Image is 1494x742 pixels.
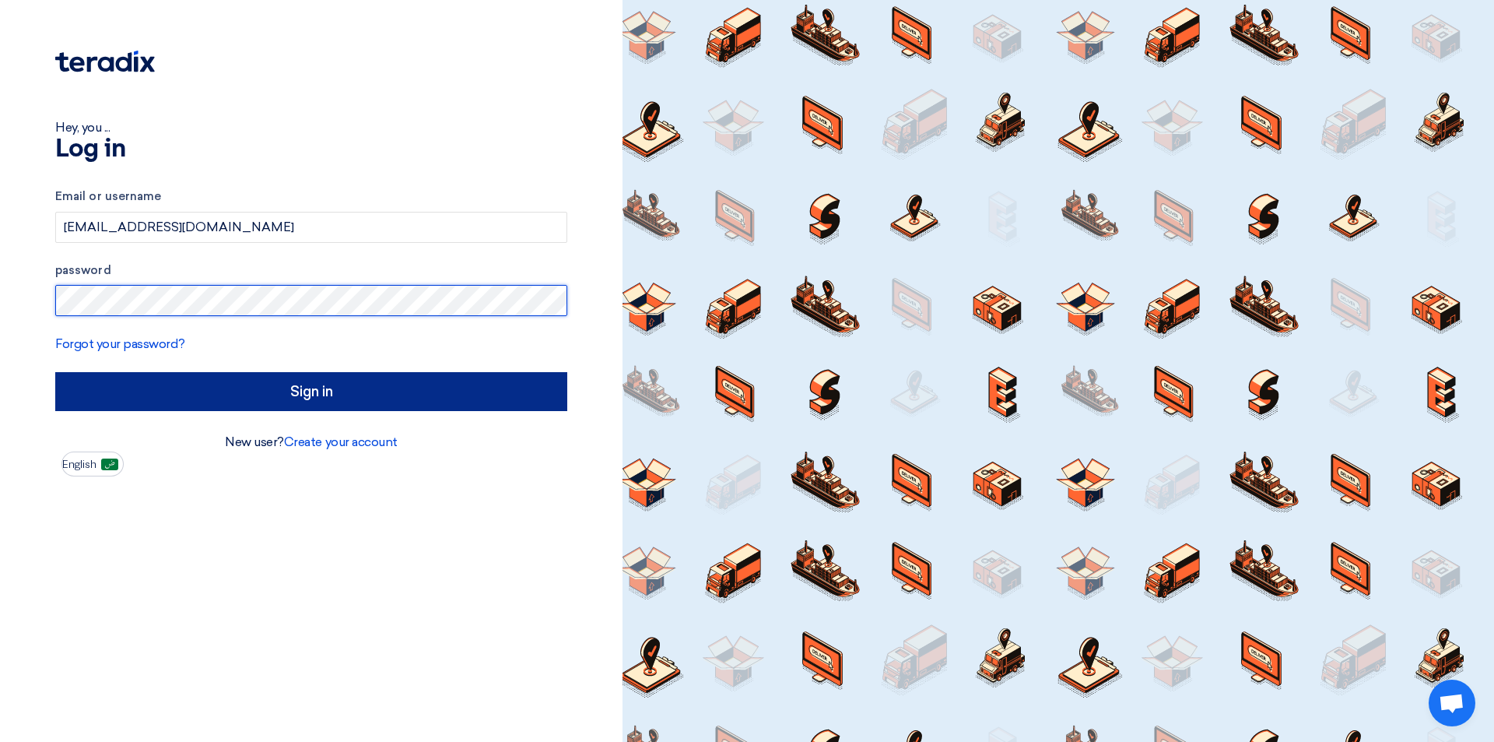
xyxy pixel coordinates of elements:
[101,459,118,470] img: ar-AR.png
[225,434,284,449] font: New user?
[55,336,185,351] a: Forgot your password?
[55,137,125,162] font: Log in
[55,189,161,203] font: Email or username
[1429,680,1475,726] a: Open chat
[55,51,155,72] img: Teradix logo
[62,458,96,471] font: English
[55,120,110,135] font: Hey, you ...
[55,212,567,243] input: Enter your business email or username
[55,372,567,411] input: Sign in
[55,263,111,277] font: password
[284,434,398,449] a: Create your account
[61,452,124,476] button: English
